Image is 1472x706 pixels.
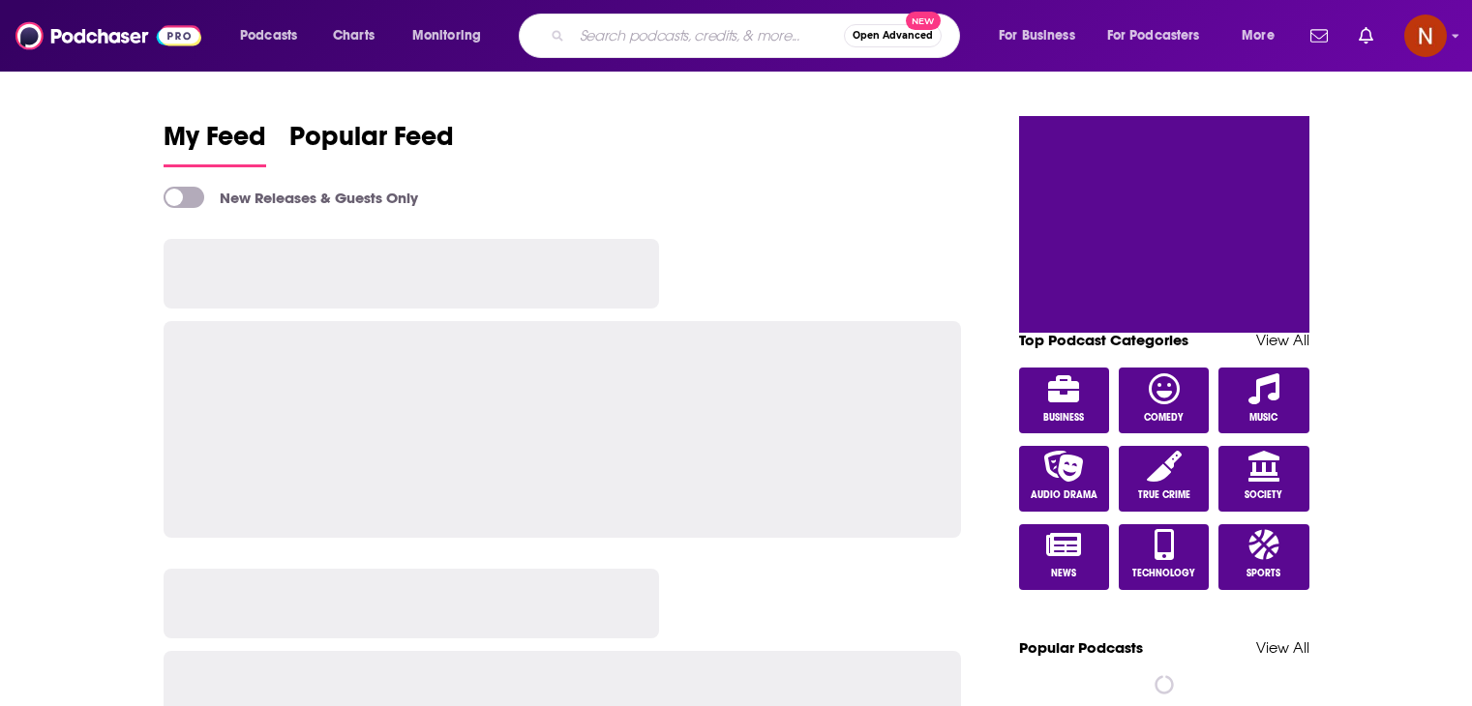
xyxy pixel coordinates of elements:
[1019,638,1143,657] a: Popular Podcasts
[1144,412,1184,424] span: Comedy
[1303,19,1336,52] a: Show notifications dropdown
[1019,524,1110,590] a: News
[1019,446,1110,512] a: Audio Drama
[164,120,266,164] span: My Feed
[320,20,386,51] a: Charts
[226,20,322,51] button: open menu
[906,12,941,30] span: New
[399,20,506,51] button: open menu
[1132,568,1195,579] span: Technology
[1245,489,1282,501] span: Society
[1095,20,1228,51] button: open menu
[240,22,297,49] span: Podcasts
[1228,20,1299,51] button: open menu
[853,31,933,41] span: Open Advanced
[572,20,844,51] input: Search podcasts, credits, & more...
[1404,15,1447,57] span: Logged in as AdelNBM
[1119,368,1210,433] a: Comedy
[1218,446,1309,512] a: Society
[1218,524,1309,590] a: Sports
[1218,368,1309,433] a: Music
[1242,22,1275,49] span: More
[1138,489,1190,501] span: True Crime
[1404,15,1447,57] button: Show profile menu
[1031,489,1097,501] span: Audio Drama
[1404,15,1447,57] img: User Profile
[1351,19,1381,52] a: Show notifications dropdown
[985,20,1099,51] button: open menu
[289,120,454,164] span: Popular Feed
[537,14,978,58] div: Search podcasts, credits, & more...
[1249,412,1277,424] span: Music
[412,22,481,49] span: Monitoring
[1051,568,1076,579] span: News
[1043,412,1084,424] span: Business
[1019,331,1188,349] a: Top Podcast Categories
[999,22,1075,49] span: For Business
[289,120,454,167] a: Popular Feed
[1247,568,1280,579] span: Sports
[844,24,942,47] button: Open AdvancedNew
[1119,524,1210,590] a: Technology
[164,120,266,167] a: My Feed
[1107,22,1200,49] span: For Podcasters
[1256,331,1309,349] a: View All
[1256,638,1309,657] a: View All
[15,17,201,54] img: Podchaser - Follow, Share and Rate Podcasts
[164,187,418,208] a: New Releases & Guests Only
[1119,446,1210,512] a: True Crime
[1019,368,1110,433] a: Business
[333,22,375,49] span: Charts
